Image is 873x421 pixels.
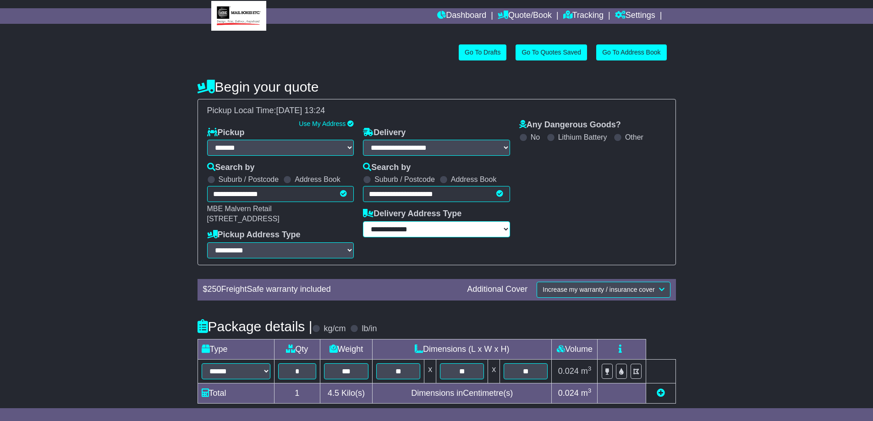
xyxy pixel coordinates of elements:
label: Pickup [207,128,245,138]
h4: Begin your quote [198,79,676,94]
td: x [424,359,436,383]
td: Kilo(s) [320,383,372,403]
span: [STREET_ADDRESS] [207,215,280,223]
td: Qty [274,339,320,359]
div: $ FreightSafe warranty included [198,284,463,295]
label: Delivery [363,128,406,138]
a: Go To Drafts [459,44,506,60]
label: Any Dangerous Goods? [519,120,621,130]
a: Settings [615,8,655,24]
span: m [581,388,592,398]
a: Go To Quotes Saved [516,44,587,60]
span: 4.5 [328,388,339,398]
td: Weight [320,339,372,359]
a: Dashboard [437,8,486,24]
span: MBE Malvern Retail [207,205,272,213]
span: 250 [208,284,221,294]
td: Type [198,339,274,359]
div: Pickup Local Time: [203,106,671,116]
span: 0.024 [558,366,579,376]
sup: 3 [588,365,592,372]
h4: Package details | [198,319,313,334]
a: Use My Address [299,120,346,127]
label: kg/cm [324,324,346,334]
td: x [488,359,500,383]
a: Go To Address Book [596,44,666,60]
button: Increase my warranty / insurance cover [537,282,670,298]
td: Dimensions in Centimetre(s) [372,383,551,403]
label: Address Book [295,175,340,184]
label: No [531,133,540,142]
label: Other [625,133,643,142]
label: lb/in [362,324,377,334]
td: Dimensions (L x W x H) [372,339,551,359]
label: Suburb / Postcode [374,175,435,184]
a: Add new item [657,388,665,398]
label: Search by [207,163,255,173]
td: Volume [552,339,598,359]
span: 0.024 [558,388,579,398]
a: Quote/Book [498,8,552,24]
label: Address Book [451,175,497,184]
label: Delivery Address Type [363,209,461,219]
label: Lithium Battery [558,133,607,142]
span: m [581,366,592,376]
label: Suburb / Postcode [219,175,279,184]
img: MBE Malvern [211,1,266,31]
td: 1 [274,383,320,403]
label: Search by [363,163,411,173]
sup: 3 [588,387,592,394]
a: Tracking [563,8,604,24]
div: Additional Cover [462,284,532,295]
span: [DATE] 13:24 [276,106,325,115]
label: Pickup Address Type [207,230,301,240]
td: Total [198,383,274,403]
span: Increase my warranty / insurance cover [543,286,654,293]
